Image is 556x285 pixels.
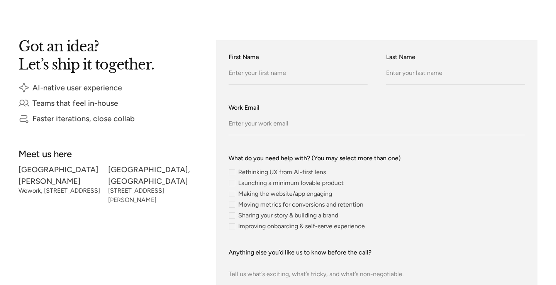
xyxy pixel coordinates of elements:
[19,40,192,70] h2: Got an idea? Let’s ship it together.
[238,170,326,175] span: Rethinking UX from AI-first lens
[229,63,368,85] input: Enter your first name
[108,167,192,184] div: [GEOGRAPHIC_DATA], [GEOGRAPHIC_DATA]
[32,100,118,106] div: Teams that feel in-house
[238,192,332,196] span: Making the website/app engaging
[32,116,135,121] div: Faster iterations, close collab
[238,213,338,218] span: Sharing your story & building a brand
[19,188,102,193] div: Wework, [STREET_ADDRESS]
[386,53,525,62] label: Last Name
[32,85,122,90] div: AI-native user experience
[238,202,363,207] span: Moving metrics for conversions and retention
[108,188,192,202] div: [STREET_ADDRESS][PERSON_NAME]
[19,167,102,184] div: [GEOGRAPHIC_DATA][PERSON_NAME]
[386,63,525,85] input: Enter your last name
[229,103,525,112] label: Work Email
[19,151,192,157] div: Meet us here
[229,248,525,257] label: Anything else you’d like us to know before the call?
[238,224,365,229] span: Improving onboarding & self-serve experience
[238,181,344,185] span: Launching a minimum lovable product
[229,114,525,135] input: Enter your work email
[229,53,368,62] label: First Name
[229,154,525,163] label: What do you need help with? (You may select more than one)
